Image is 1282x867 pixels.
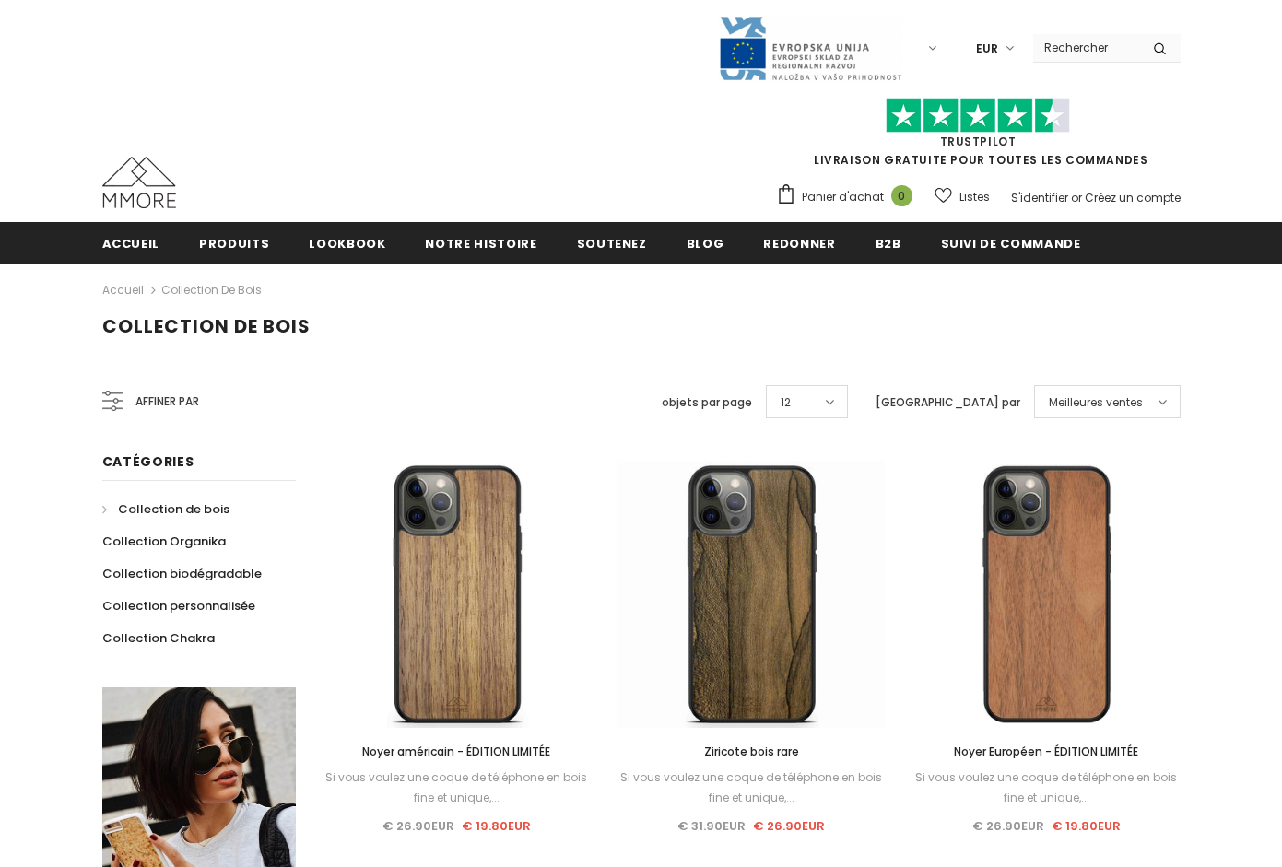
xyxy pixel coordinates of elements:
[102,557,262,590] a: Collection biodégradable
[976,40,998,58] span: EUR
[425,222,536,264] a: Notre histoire
[102,452,194,471] span: Catégories
[687,222,724,264] a: Blog
[362,744,550,759] span: Noyer américain - ÉDITION LIMITÉE
[941,235,1081,252] span: Suivi de commande
[135,392,199,412] span: Affiner par
[102,279,144,301] a: Accueil
[577,222,647,264] a: soutenez
[309,222,385,264] a: Lookbook
[102,313,311,339] span: Collection de bois
[886,98,1070,134] img: Faites confiance aux étoiles pilotes
[876,235,901,252] span: B2B
[382,817,454,835] span: € 26.90EUR
[891,185,912,206] span: 0
[102,157,176,208] img: Cas MMORE
[1052,817,1121,835] span: € 19.80EUR
[323,767,591,808] div: Si vous voulez une coque de téléphone en bois fine et unique,...
[617,767,885,808] div: Si vous voulez une coque de téléphone en bois fine et unique,...
[763,235,835,252] span: Redonner
[972,817,1044,835] span: € 26.90EUR
[776,106,1181,168] span: LIVRAISON GRATUITE POUR TOUTES LES COMMANDES
[102,622,215,654] a: Collection Chakra
[662,393,752,412] label: objets par page
[102,222,160,264] a: Accueil
[309,235,385,252] span: Lookbook
[677,817,746,835] span: € 31.90EUR
[912,742,1180,762] a: Noyer Européen - ÉDITION LIMITÉE
[617,742,885,762] a: Ziricote bois rare
[753,817,825,835] span: € 26.90EUR
[776,183,922,211] a: Panier d'achat 0
[199,222,269,264] a: Produits
[704,744,799,759] span: Ziricote bois rare
[718,15,902,82] img: Javni Razpis
[876,393,1020,412] label: [GEOGRAPHIC_DATA] par
[941,222,1081,264] a: Suivi de commande
[102,493,229,525] a: Collection de bois
[1071,190,1082,205] span: or
[876,222,901,264] a: B2B
[425,235,536,252] span: Notre histoire
[323,742,591,762] a: Noyer américain - ÉDITION LIMITÉE
[102,525,226,557] a: Collection Organika
[118,500,229,518] span: Collection de bois
[102,590,255,622] a: Collection personnalisée
[1085,190,1181,205] a: Créez un compte
[102,235,160,252] span: Accueil
[912,767,1180,808] div: Si vous voulez une coque de téléphone en bois fine et unique,...
[102,533,226,550] span: Collection Organika
[954,744,1138,759] span: Noyer Européen - ÉDITION LIMITÉE
[102,629,215,647] span: Collection Chakra
[1049,393,1143,412] span: Meilleures ventes
[199,235,269,252] span: Produits
[577,235,647,252] span: soutenez
[802,188,884,206] span: Panier d'achat
[687,235,724,252] span: Blog
[940,134,1017,149] a: TrustPilot
[959,188,990,206] span: Listes
[102,565,262,582] span: Collection biodégradable
[935,181,990,213] a: Listes
[102,597,255,615] span: Collection personnalisée
[781,393,791,412] span: 12
[1033,34,1139,61] input: Search Site
[763,222,835,264] a: Redonner
[1011,190,1068,205] a: S'identifier
[718,40,902,55] a: Javni Razpis
[161,282,262,298] a: Collection de bois
[462,817,531,835] span: € 19.80EUR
